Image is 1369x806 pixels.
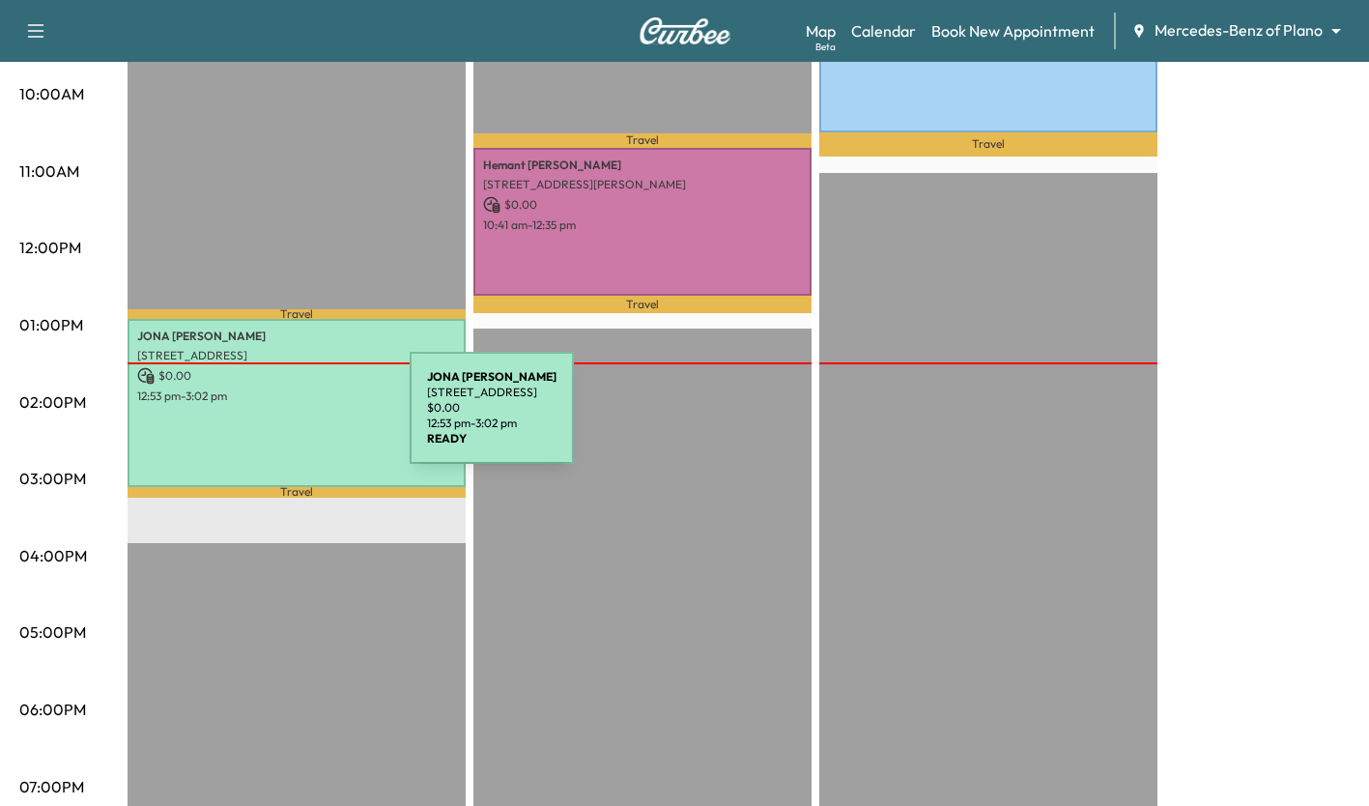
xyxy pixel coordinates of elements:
[473,133,812,148] p: Travel
[128,309,466,320] p: Travel
[19,159,79,183] p: 11:00AM
[19,313,83,336] p: 01:00PM
[427,369,556,384] b: JONA [PERSON_NAME]
[137,348,456,363] p: [STREET_ADDRESS]
[819,132,1157,158] p: Travel
[128,487,466,498] p: Travel
[483,217,802,233] p: 10:41 am - 12:35 pm
[483,177,802,192] p: [STREET_ADDRESS][PERSON_NAME]
[815,40,836,54] div: Beta
[19,544,87,567] p: 04:00PM
[806,19,836,43] a: MapBeta
[19,390,86,414] p: 02:00PM
[137,329,456,344] p: JONA [PERSON_NAME]
[19,236,81,259] p: 12:00PM
[427,385,556,400] p: [STREET_ADDRESS]
[851,19,916,43] a: Calendar
[427,400,556,416] p: $ 0.00
[483,158,802,173] p: Hemant [PERSON_NAME]
[19,620,86,644] p: 05:00PM
[427,431,467,446] b: READY
[19,775,84,798] p: 07:00PM
[931,19,1095,43] a: Book New Appointment
[19,698,86,721] p: 06:00PM
[137,367,456,385] p: $ 0.00
[19,467,86,490] p: 03:00PM
[483,196,802,214] p: $ 0.00
[639,17,731,44] img: Curbee Logo
[19,82,84,105] p: 10:00AM
[473,296,812,312] p: Travel
[1155,19,1323,42] span: Mercedes-Benz of Plano
[137,389,456,404] p: 12:53 pm - 3:02 pm
[427,416,556,431] p: 12:53 pm - 3:02 pm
